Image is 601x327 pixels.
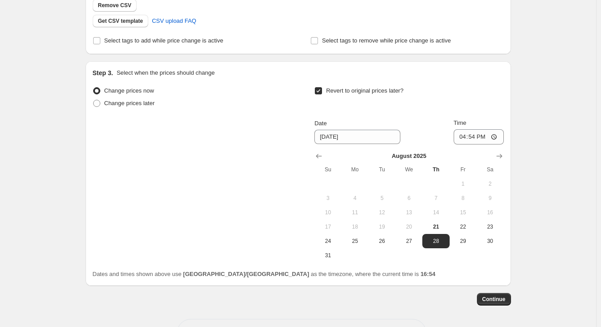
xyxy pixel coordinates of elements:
[399,238,419,245] span: 27
[369,162,395,177] th: Tuesday
[450,205,477,220] button: Friday August 15 2025
[318,238,338,245] span: 24
[395,162,422,177] th: Wednesday
[480,180,500,187] span: 2
[450,177,477,191] button: Friday August 1 2025
[395,234,422,248] button: Wednesday August 27 2025
[342,234,369,248] button: Monday August 25 2025
[477,234,503,248] button: Saturday August 30 2025
[369,205,395,220] button: Tuesday August 12 2025
[345,166,365,173] span: Mo
[450,162,477,177] th: Friday
[477,177,503,191] button: Saturday August 2 2025
[477,205,503,220] button: Saturday August 16 2025
[395,220,422,234] button: Wednesday August 20 2025
[450,191,477,205] button: Friday August 8 2025
[93,271,436,277] span: Dates and times shown above use as the timezone, where the current time is
[93,68,113,77] h2: Step 3.
[98,2,132,9] span: Remove CSV
[146,14,202,28] a: CSV upload FAQ
[454,119,466,126] span: Time
[318,209,338,216] span: 10
[372,166,392,173] span: Tu
[372,195,392,202] span: 5
[477,293,511,306] button: Continue
[318,166,338,173] span: Su
[395,191,422,205] button: Wednesday August 6 2025
[372,223,392,230] span: 19
[345,223,365,230] span: 18
[372,238,392,245] span: 26
[480,195,500,202] span: 9
[342,220,369,234] button: Monday August 18 2025
[104,87,154,94] span: Change prices now
[116,68,215,77] p: Select when the prices should change
[480,238,500,245] span: 30
[480,209,500,216] span: 16
[453,238,473,245] span: 29
[399,209,419,216] span: 13
[453,180,473,187] span: 1
[314,205,341,220] button: Sunday August 10 2025
[395,205,422,220] button: Wednesday August 13 2025
[104,37,223,44] span: Select tags to add while price change is active
[318,223,338,230] span: 17
[314,130,400,144] input: 8/21/2025
[318,252,338,259] span: 31
[98,17,143,25] span: Get CSV template
[345,209,365,216] span: 11
[314,248,341,263] button: Sunday August 31 2025
[422,205,449,220] button: Thursday August 14 2025
[422,220,449,234] button: Today Thursday August 21 2025
[480,223,500,230] span: 23
[314,162,341,177] th: Sunday
[314,220,341,234] button: Sunday August 17 2025
[426,238,446,245] span: 28
[314,234,341,248] button: Sunday August 24 2025
[454,129,504,144] input: 12:00
[422,234,449,248] button: Thursday August 28 2025
[104,100,155,106] span: Change prices later
[369,234,395,248] button: Tuesday August 26 2025
[399,166,419,173] span: We
[345,238,365,245] span: 25
[426,166,446,173] span: Th
[422,162,449,177] th: Thursday
[399,195,419,202] span: 6
[152,17,196,25] span: CSV upload FAQ
[342,162,369,177] th: Monday
[426,209,446,216] span: 14
[480,166,500,173] span: Sa
[313,150,325,162] button: Show previous month, July 2025
[482,296,506,303] span: Continue
[450,220,477,234] button: Friday August 22 2025
[453,166,473,173] span: Fr
[453,195,473,202] span: 8
[318,195,338,202] span: 3
[426,223,446,230] span: 21
[314,120,326,127] span: Date
[426,195,446,202] span: 7
[493,150,506,162] button: Show next month, September 2025
[183,271,309,277] b: [GEOGRAPHIC_DATA]/[GEOGRAPHIC_DATA]
[93,15,149,27] button: Get CSV template
[369,191,395,205] button: Tuesday August 5 2025
[314,191,341,205] button: Sunday August 3 2025
[369,220,395,234] button: Tuesday August 19 2025
[322,37,451,44] span: Select tags to remove while price change is active
[477,162,503,177] th: Saturday
[342,205,369,220] button: Monday August 11 2025
[342,191,369,205] button: Monday August 4 2025
[372,209,392,216] span: 12
[399,223,419,230] span: 20
[477,220,503,234] button: Saturday August 23 2025
[453,209,473,216] span: 15
[477,191,503,205] button: Saturday August 9 2025
[450,234,477,248] button: Friday August 29 2025
[326,87,404,94] span: Revert to original prices later?
[345,195,365,202] span: 4
[453,223,473,230] span: 22
[421,271,435,277] b: 16:54
[422,191,449,205] button: Thursday August 7 2025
